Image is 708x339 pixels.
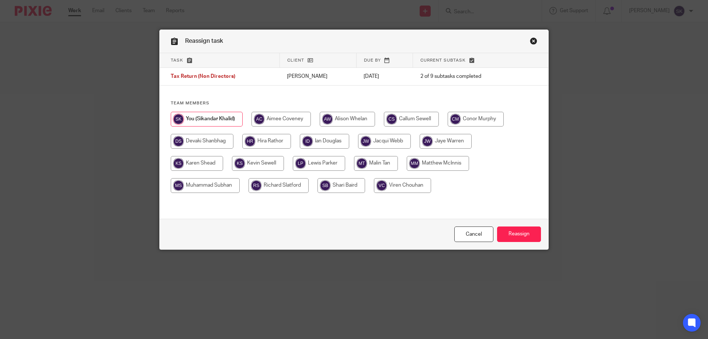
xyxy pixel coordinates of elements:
span: Task [171,58,183,62]
input: Reassign [497,226,541,242]
a: Close this dialog window [454,226,493,242]
span: Due by [364,58,381,62]
p: [DATE] [364,73,406,80]
h4: Team members [171,100,537,106]
span: Client [287,58,304,62]
td: 2 of 9 subtasks completed [413,68,518,86]
p: [PERSON_NAME] [287,73,349,80]
span: Reassign task [185,38,223,44]
span: Tax Return (Non Directors) [171,74,235,79]
a: Close this dialog window [530,37,537,47]
span: Current subtask [420,58,466,62]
